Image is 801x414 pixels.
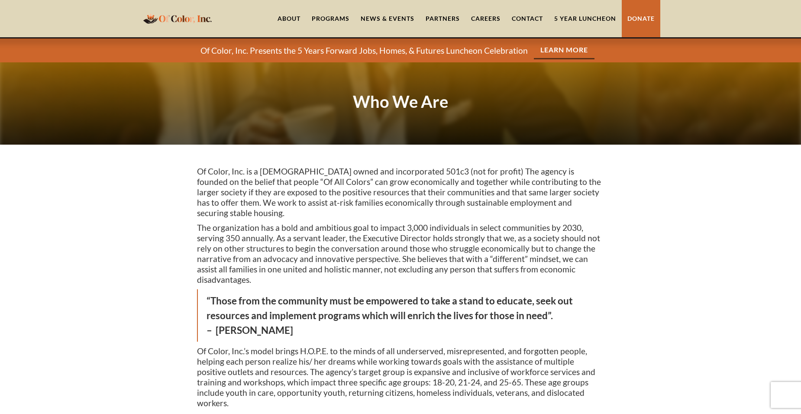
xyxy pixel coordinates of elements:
div: Programs [312,14,349,23]
p: Of Color, Inc. Presents the 5 Years Forward Jobs, Homes, & Futures Luncheon Celebration [200,45,528,56]
a: Learn More [534,42,594,59]
p: The organization has a bold and ambitious goal to impact 3,000 individuals in select communities ... [197,223,604,285]
strong: Who We Are [353,91,448,111]
p: Of Color, Inc.’s model brings H.O.P.E. to the minds of all underserved, misrepresented, and forgo... [197,346,604,408]
p: Of Color, Inc. is a [DEMOGRAPHIC_DATA] owned and incorporated 501c3 (not for profit) The agency i... [197,166,604,218]
a: home [141,8,214,29]
blockquote: “Those from the community must be empowered to take a stand to educate, seek out resources and im... [197,289,604,342]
